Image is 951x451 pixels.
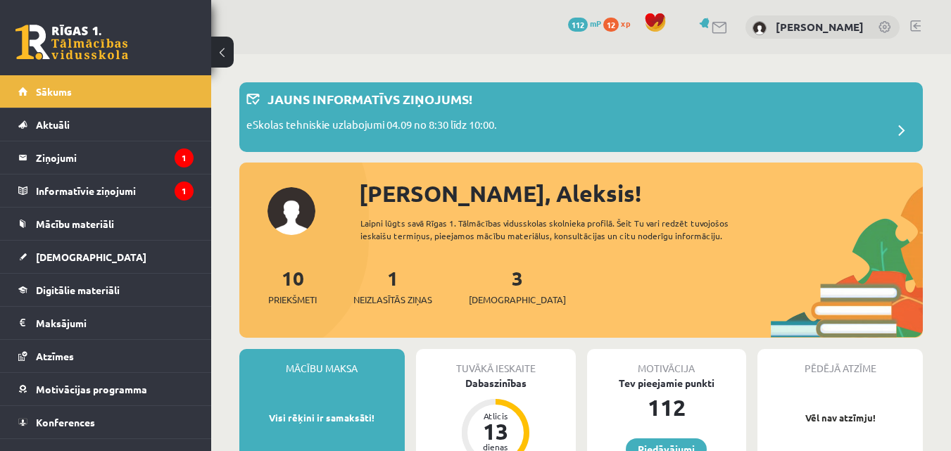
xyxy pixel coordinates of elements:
span: Digitālie materiāli [36,284,120,296]
div: [PERSON_NAME], Aleksis! [359,177,923,210]
p: eSkolas tehniskie uzlabojumi 04.09 no 8:30 līdz 10:00. [246,117,497,136]
span: 12 [603,18,619,32]
span: Priekšmeti [268,293,317,307]
i: 1 [175,148,194,167]
div: Pēdējā atzīme [757,349,923,376]
div: 13 [474,420,517,443]
legend: Informatīvie ziņojumi [36,174,194,207]
span: xp [621,18,630,29]
i: 1 [175,182,194,201]
div: Laipni lūgts savā Rīgas 1. Tālmācības vidusskolas skolnieka profilā. Šeit Tu vari redzēt tuvojošo... [360,217,771,242]
a: 10Priekšmeti [268,265,317,307]
p: Jauns informatīvs ziņojums! [267,89,472,108]
div: Atlicis [474,412,517,420]
a: Informatīvie ziņojumi1 [18,174,194,207]
span: Motivācijas programma [36,383,147,395]
span: Atzīmes [36,350,74,362]
span: Mācību materiāli [36,217,114,230]
div: Tev pieejamie punkti [587,376,747,390]
a: Aktuāli [18,108,194,141]
a: Atzīmes [18,340,194,372]
div: Dabaszinības [416,376,576,390]
a: Maksājumi [18,307,194,339]
div: dienas [474,443,517,451]
a: Sākums [18,75,194,108]
span: Sākums [36,85,72,98]
a: Digitālie materiāli [18,274,194,306]
span: Aktuāli [36,118,70,131]
span: [DEMOGRAPHIC_DATA] [36,250,146,263]
a: Ziņojumi1 [18,141,194,174]
a: Rīgas 1. Tālmācības vidusskola [15,25,128,60]
a: Konferences [18,406,194,438]
a: 3[DEMOGRAPHIC_DATA] [469,265,566,307]
a: 112 mP [568,18,601,29]
div: 112 [587,390,747,424]
span: 112 [568,18,588,32]
a: 12 xp [603,18,637,29]
div: Tuvākā ieskaite [416,349,576,376]
p: Visi rēķini ir samaksāti! [246,411,398,425]
a: Jauns informatīvs ziņojums! eSkolas tehniskie uzlabojumi 04.09 no 8:30 līdz 10:00. [246,89,916,145]
a: 1Neizlasītās ziņas [353,265,432,307]
legend: Maksājumi [36,307,194,339]
span: Konferences [36,416,95,428]
span: Neizlasītās ziņas [353,293,432,307]
a: Mācību materiāli [18,208,194,240]
span: mP [590,18,601,29]
a: [DEMOGRAPHIC_DATA] [18,241,194,273]
div: Mācību maksa [239,349,405,376]
div: Motivācija [587,349,747,376]
a: [PERSON_NAME] [776,20,864,34]
p: Vēl nav atzīmju! [764,411,916,425]
a: Motivācijas programma [18,373,194,405]
legend: Ziņojumi [36,141,194,174]
img: Aleksis Vītols [752,21,767,35]
span: [DEMOGRAPHIC_DATA] [469,293,566,307]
